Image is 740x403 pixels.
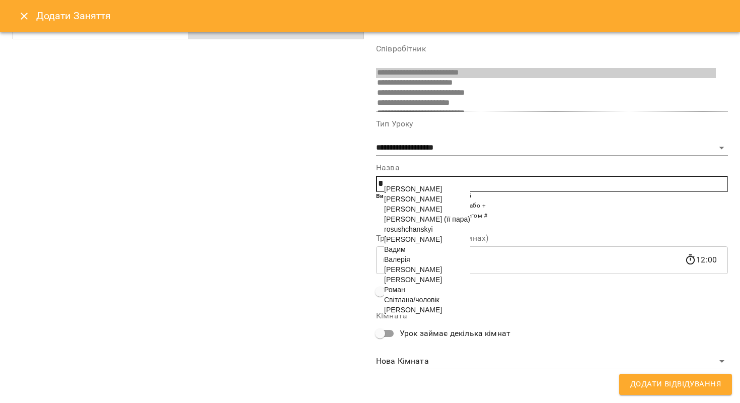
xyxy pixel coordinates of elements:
[384,296,439,304] span: Світлана/чоловік
[396,211,728,221] li: Додати всіх клієнтів з тегом #
[384,225,433,233] span: rosushchanskyі
[36,8,728,24] h6: Додати Заняття
[384,276,442,284] span: [PERSON_NAME]
[376,234,728,242] label: Тривалість уроку(в хвилинах)
[376,192,471,199] b: Використовуйте @ + або # щоб
[384,286,405,294] span: Роман
[12,4,36,28] button: Close
[376,164,728,172] label: Назва
[630,378,721,391] span: Додати Відвідування
[384,215,470,223] span: [PERSON_NAME] (її пара)
[384,265,442,274] span: [PERSON_NAME]
[376,354,728,370] div: Нова Кімната
[384,306,442,314] span: [PERSON_NAME]
[384,235,442,243] span: [PERSON_NAME]
[384,245,406,253] span: Вадим
[376,45,728,53] label: Співробітник
[384,185,442,193] span: [PERSON_NAME]
[376,120,728,128] label: Тип Уроку
[376,312,728,320] label: Кімната
[400,327,510,340] span: Урок займає декілька кімнат
[619,374,732,395] button: Додати Відвідування
[384,195,442,203] span: [PERSON_NAME]
[384,255,410,263] span: Валерія
[384,205,442,213] span: [PERSON_NAME]
[396,201,728,211] li: Додати клієнта через @ або +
